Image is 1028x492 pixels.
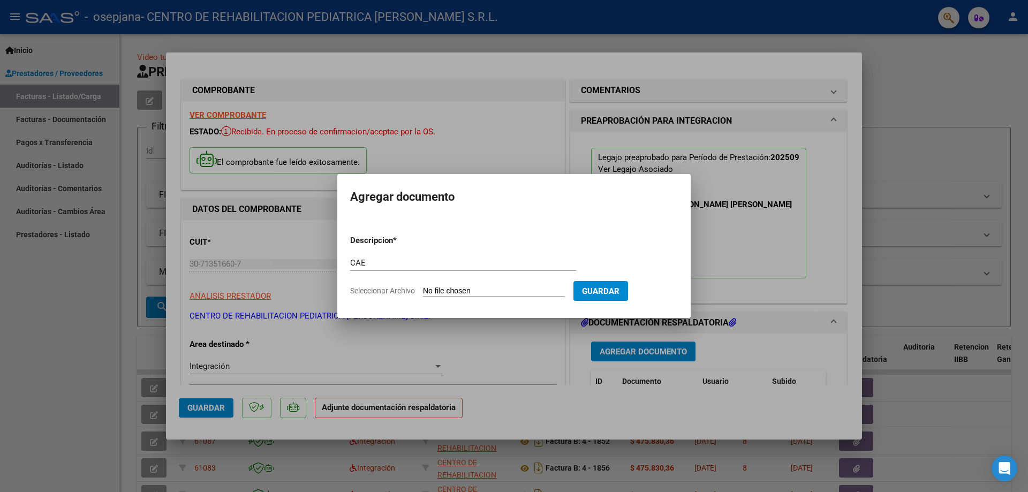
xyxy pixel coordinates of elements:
[573,281,628,301] button: Guardar
[350,234,449,247] p: Descripcion
[350,286,415,295] span: Seleccionar Archivo
[992,456,1017,481] div: Open Intercom Messenger
[350,187,678,207] h2: Agregar documento
[582,286,619,296] span: Guardar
